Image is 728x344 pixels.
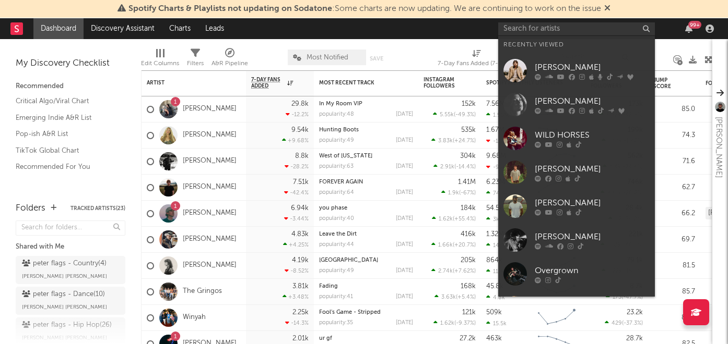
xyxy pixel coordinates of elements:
[319,127,359,133] a: Hunting Boots
[653,181,695,194] div: 62.7
[396,164,413,169] div: [DATE]
[438,242,453,248] span: 1.66k
[486,335,502,342] div: 463k
[653,77,679,90] div: Jump Score
[319,336,413,341] div: ur gf
[292,309,309,316] div: 2.25k
[432,215,476,222] div: ( )
[535,61,650,73] div: [PERSON_NAME]
[462,309,476,316] div: 121k
[162,18,198,39] a: Charts
[486,127,504,133] div: 1.67M
[71,206,125,211] button: Tracked Artists(23)
[396,112,413,117] div: [DATE]
[22,288,105,301] div: peter flags - Dance ( 10 )
[653,260,695,272] div: 81.5
[293,179,309,186] div: 7.51k
[212,57,248,70] div: A&R Pipeline
[653,103,695,116] div: 85.0
[486,216,499,223] div: 3k
[319,310,413,315] div: Fool's Game - Stripped
[128,5,332,13] span: Spotify Charts & Playlists not updating on Sodatone
[441,294,456,300] span: 3.63k
[319,138,354,143] div: popularity: 49
[22,319,112,331] div: peter flags - Hip Hop ( 26 )
[486,101,505,107] div: 7.56M
[183,105,237,114] a: [PERSON_NAME]
[431,241,476,248] div: ( )
[653,129,695,142] div: 74.3
[251,77,285,89] span: 7-Day Fans Added
[486,205,503,212] div: 54.5k
[441,189,476,196] div: ( )
[613,294,621,300] span: 173
[319,80,397,86] div: Most Recent Track
[16,112,115,124] a: Emerging Indie A&R List
[319,231,413,237] div: Leave the Dirt
[292,257,309,264] div: 4.19k
[433,163,476,170] div: ( )
[396,268,413,274] div: [DATE]
[319,205,347,211] a: you phase
[284,189,309,196] div: -42.4 %
[486,320,507,327] div: 15.5k
[16,202,45,215] div: Folders
[424,77,460,89] div: Instagram Followers
[22,270,107,282] span: [PERSON_NAME] [PERSON_NAME]
[319,179,363,185] a: FOREVER AGAIN
[486,112,509,118] div: 1.95M
[307,54,348,61] span: Most Notified
[461,127,476,133] div: 535k
[533,305,580,331] svg: Chart title
[438,138,453,144] span: 3.83k
[319,127,413,133] div: Hunting Boots
[535,230,650,243] div: [PERSON_NAME]
[438,57,516,70] div: 7-Day Fans Added (7-Day Fans Added)
[319,320,353,326] div: popularity: 35
[396,242,413,248] div: [DATE]
[535,163,650,175] div: [PERSON_NAME]
[319,257,413,263] div: New House
[535,129,650,141] div: WILD HORSES
[612,321,622,326] span: 429
[319,257,378,263] a: [GEOGRAPHIC_DATA]
[370,56,383,62] button: Save
[454,216,474,222] span: +55.4 %
[319,284,338,289] a: Fading
[292,335,309,342] div: 2.01k
[282,137,309,144] div: +9.68 %
[440,164,454,170] span: 2.91k
[396,138,413,143] div: [DATE]
[16,241,125,253] div: Shared with Me
[183,235,237,244] a: [PERSON_NAME]
[141,57,179,70] div: Edit Columns
[653,312,695,324] div: 84.2
[498,291,655,325] a: Winyah
[626,335,643,342] div: 28.7k
[486,257,502,264] div: 864k
[319,294,353,300] div: popularity: 41
[605,320,643,326] div: ( )
[141,44,179,75] div: Edit Columns
[128,5,601,13] span: : Some charts are now updating. We are continuing to work on the issue
[461,205,476,212] div: 184k
[433,111,476,118] div: ( )
[431,267,476,274] div: ( )
[291,205,309,212] div: 6.94k
[503,39,650,51] div: Recently Viewed
[461,190,474,196] span: -67 %
[486,309,502,316] div: 509k
[16,145,115,156] a: TikTok Global Chart
[439,216,453,222] span: 1.62k
[396,320,413,326] div: [DATE]
[486,138,508,144] div: -107k
[486,80,565,86] div: Spotify Monthly Listeners
[396,216,413,222] div: [DATE]
[22,301,107,313] span: [PERSON_NAME] [PERSON_NAME]
[486,164,506,170] div: -95k
[498,54,655,88] a: [PERSON_NAME]
[486,283,503,290] div: 45.8k
[438,268,453,274] span: 2.74k
[461,283,476,290] div: 168k
[396,190,413,195] div: [DATE]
